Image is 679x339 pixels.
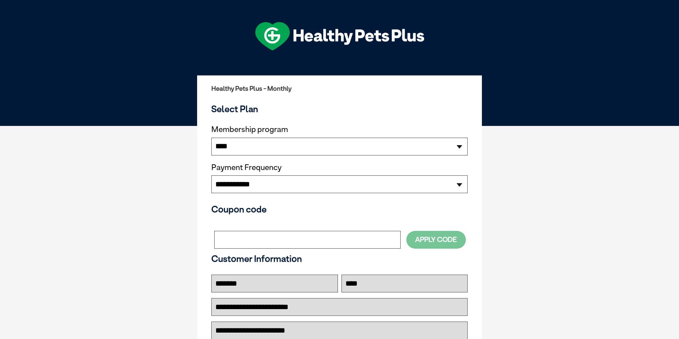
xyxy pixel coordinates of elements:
label: Membership program [211,125,468,134]
h2: Healthy Pets Plus - Monthly [211,85,468,92]
h3: Customer Information [211,253,468,264]
h3: Select Plan [211,104,468,114]
label: Payment Frequency [211,163,282,172]
img: hpp-logo-landscape-green-white.png [255,22,424,51]
h3: Coupon code [211,204,468,214]
button: Apply Code [406,231,466,248]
